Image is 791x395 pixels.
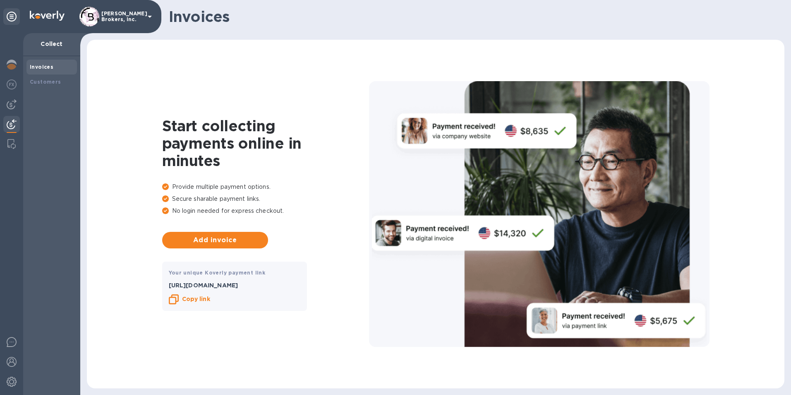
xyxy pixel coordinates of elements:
[3,8,20,25] div: Unpin categories
[30,79,61,85] b: Customers
[30,11,65,21] img: Logo
[30,64,53,70] b: Invoices
[169,235,261,245] span: Add invoice
[7,79,17,89] img: Foreign exchange
[169,8,778,25] h1: Invoices
[169,270,266,276] b: Your unique Koverly payment link
[30,40,74,48] p: Collect
[182,296,210,302] b: Copy link
[101,11,143,22] p: [PERSON_NAME] Brokers, Inc.
[162,195,369,203] p: Secure sharable payment links.
[162,183,369,191] p: Provide multiple payment options.
[162,207,369,215] p: No login needed for express checkout.
[169,281,300,289] p: [URL][DOMAIN_NAME]
[162,117,369,169] h1: Start collecting payments online in minutes
[162,232,268,248] button: Add invoice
